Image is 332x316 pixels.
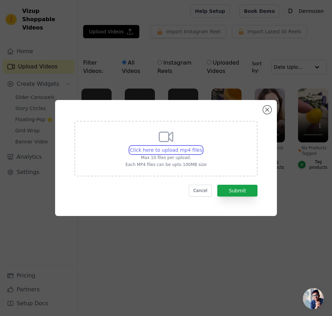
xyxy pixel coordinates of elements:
a: Chat abierto [303,288,324,309]
button: Cancel [189,185,212,197]
p: Max 10 files per upload. [125,155,207,160]
button: Submit [217,185,257,197]
button: Close modal [263,106,271,114]
p: Each MP4 files can be upto 100MB size [125,162,207,167]
span: Click here to upload mp4 files [130,147,202,153]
